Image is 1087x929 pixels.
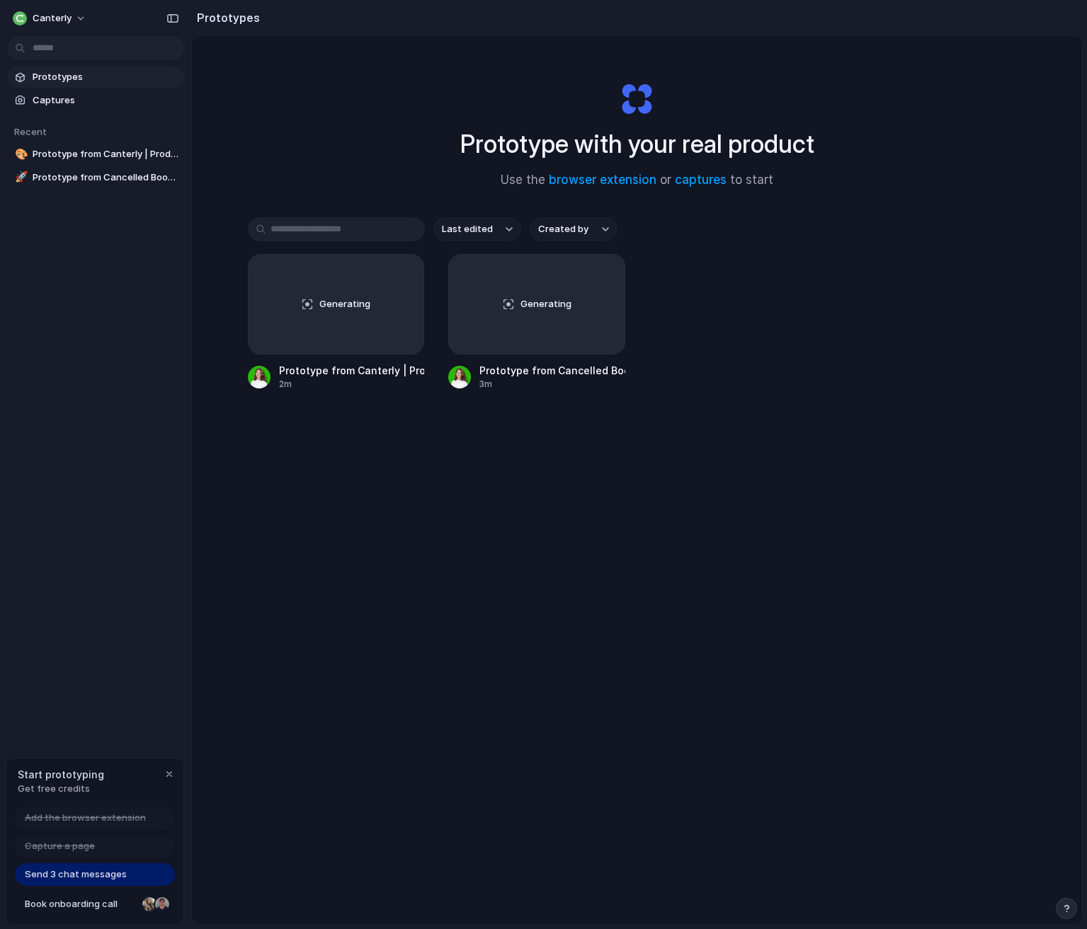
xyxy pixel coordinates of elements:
button: 🚀 [13,171,27,185]
a: GeneratingPrototype from Canterly | Products2m [248,254,425,391]
span: Prototype from Cancelled Bookings [33,171,178,185]
div: Christian Iacullo [154,896,171,913]
a: Captures [7,90,184,111]
div: 2m [279,378,425,391]
span: Generating [319,297,370,311]
span: Capture a page [25,839,95,853]
span: Use the or to start [501,171,773,190]
span: Created by [538,222,588,236]
span: Captures [33,93,178,108]
span: Recent [14,126,47,137]
span: Send 3 chat messages [25,867,127,882]
a: Book onboarding call [15,893,175,916]
div: Prototype from Cancelled Bookings [479,363,625,378]
a: 🚀Prototype from Cancelled Bookings [7,167,184,188]
button: 🎨 [13,147,27,161]
a: 🎨Prototype from Canterly | Products [7,144,184,165]
div: Nicole Kubica [141,896,158,913]
span: Prototypes [33,70,178,84]
span: Last edited [442,222,493,236]
div: Prototype from Canterly | Products [279,363,425,378]
span: Prototype from Canterly | Products [33,147,178,161]
span: Get free credits [18,782,104,796]
span: Generating [520,297,571,311]
button: Last edited [433,217,521,241]
button: Created by [530,217,618,241]
div: 3m [479,378,625,391]
h1: Prototype with your real product [460,125,814,163]
span: Book onboarding call [25,897,137,911]
a: Prototypes [7,67,184,88]
button: Canterly [7,7,93,30]
a: captures [675,173,727,187]
span: Start prototyping [18,767,104,782]
div: 🎨 [15,146,25,163]
a: browser extension [549,173,656,187]
span: Add the browser extension [25,811,146,825]
span: Canterly [33,11,72,25]
a: GeneratingPrototype from Cancelled Bookings3m [448,254,625,391]
div: 🚀 [15,169,25,185]
h2: Prototypes [191,9,260,26]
